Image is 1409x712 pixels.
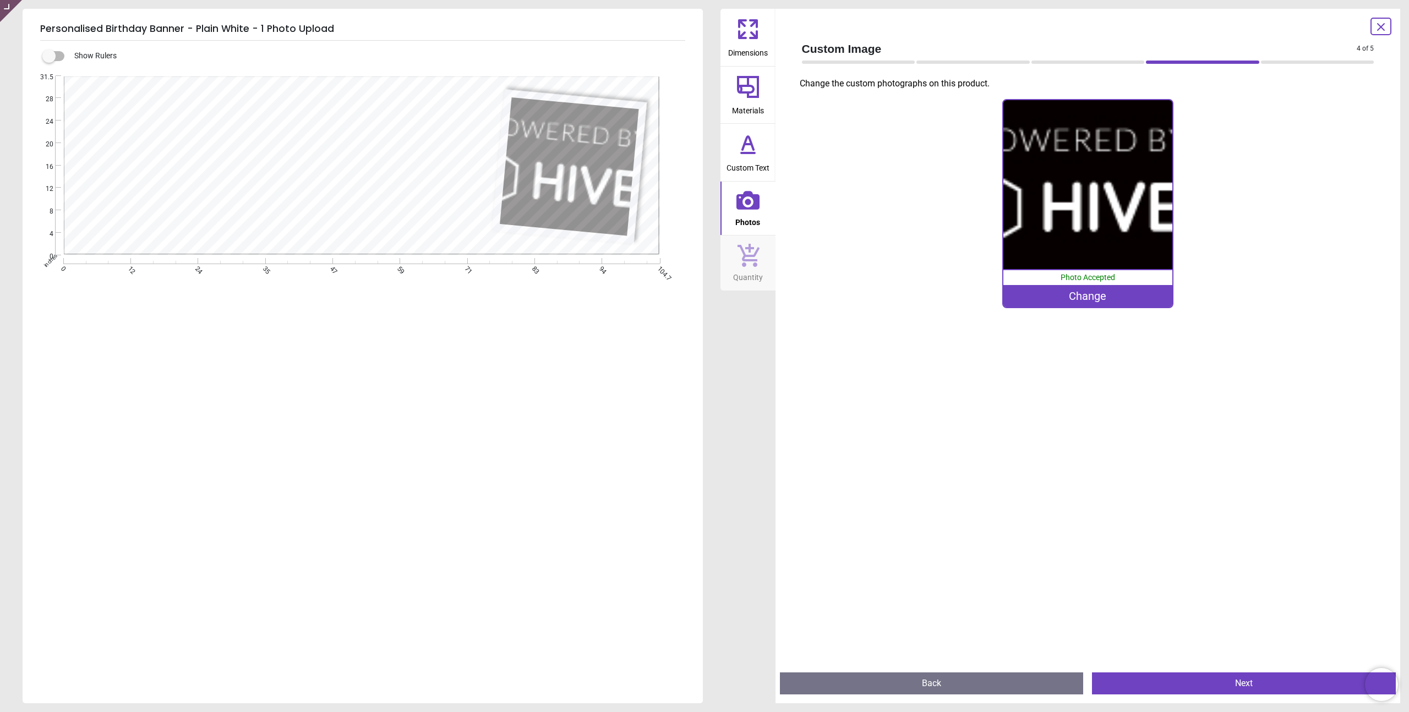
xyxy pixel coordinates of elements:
span: 47 [327,265,335,272]
iframe: Brevo live chat [1365,668,1398,701]
span: 12 [125,265,133,272]
button: Dimensions [720,9,776,66]
span: 8 [32,207,53,216]
button: Custom Text [720,124,776,181]
span: Materials [732,100,764,117]
button: Photos [720,182,776,235]
span: 0 [58,265,65,272]
span: Photo Accepted [1061,273,1115,282]
span: 12 [32,184,53,194]
span: 16 [32,162,53,172]
span: 4 [32,229,53,239]
span: Quantity [733,267,763,283]
span: Dimensions [728,42,768,59]
span: 35 [260,265,267,272]
span: 104.7 [655,265,662,272]
span: Custom Image [802,41,1357,57]
span: 24 [32,117,53,127]
span: 59 [395,265,402,272]
button: Next [1092,672,1396,694]
span: 0 [32,252,53,261]
span: Photos [735,212,760,228]
div: Show Rulers [49,50,703,63]
span: 71 [462,265,469,272]
p: Change the custom photographs on this product. [800,78,1383,90]
span: 20 [32,140,53,149]
div: Change [1003,285,1172,307]
button: Materials [720,67,776,124]
h5: Personalised Birthday Banner - Plain White - 1 Photo Upload [40,18,685,41]
span: 24 [193,265,200,272]
button: Quantity [720,235,776,291]
span: Custom Text [727,157,769,174]
span: 4 of 5 [1357,44,1374,53]
span: 31.5 [32,73,53,82]
button: Back [780,672,1084,694]
span: 94 [597,265,604,272]
span: 28 [32,95,53,104]
span: 83 [529,265,537,272]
